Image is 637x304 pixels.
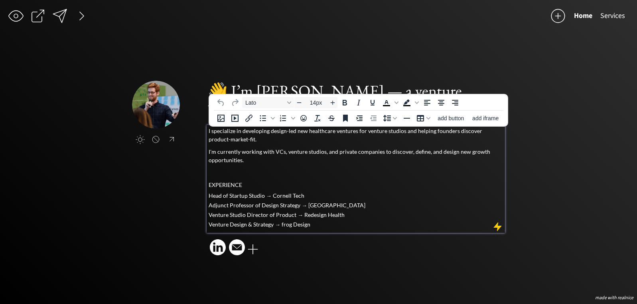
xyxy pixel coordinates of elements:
[132,81,180,129] img: Sam Dix picture
[245,99,284,106] span: Lato
[209,222,503,227] p: Venture Design & Strategy → frog Design
[339,113,352,124] button: Anchor
[367,113,380,124] button: Decrease indent
[353,113,366,124] button: Increase indent
[414,113,433,124] button: Table
[400,97,420,108] div: Background color Black
[366,97,379,108] button: Underline
[214,113,228,124] button: Insert image
[592,294,636,302] button: made with realnice
[438,115,464,121] span: add button
[570,8,596,24] button: Home
[209,147,503,164] p: I'm currently working with VCs, venture studios, and private companies to discover, define, and d...
[434,113,468,124] button: add button
[242,113,256,124] button: Insert/edit link
[209,193,503,199] p: Head of Startup Studio → Cornell Tech
[294,97,304,108] button: Decrease font size
[434,97,448,108] button: Align center
[311,113,324,124] button: Clear formatting
[472,115,499,121] span: add iframe
[228,113,242,124] button: add video
[209,127,503,143] p: I specialize in developing design-led new healthcare ventures for venture studios and helping fou...
[276,113,296,124] div: Numbered list
[228,97,242,108] button: Redo
[209,181,503,189] p: EXPERIENCE
[400,113,414,124] button: Horizontal line
[381,113,400,124] button: Line height
[208,81,503,121] h1: 👋 I’m [PERSON_NAME] — a venture builder, startup coach, and adjunct professor.
[596,8,629,24] button: Services
[380,97,400,108] div: Text color Black
[214,97,228,108] button: Undo
[209,203,503,208] p: Adjunct Professor of Design Strategy → [GEOGRAPHIC_DATA]
[242,97,294,108] button: Font Lato
[325,113,338,124] button: Strikethrough
[352,97,365,108] button: Italic
[338,97,351,108] button: Bold
[420,97,434,108] button: Align left
[469,113,503,124] button: add iframe
[328,97,337,108] button: Increase font size
[209,212,503,218] p: Venture Studio Director of Product → Redesign Health
[297,113,310,124] button: Emojis
[256,113,276,124] div: Bullet list
[448,97,462,108] button: Align right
